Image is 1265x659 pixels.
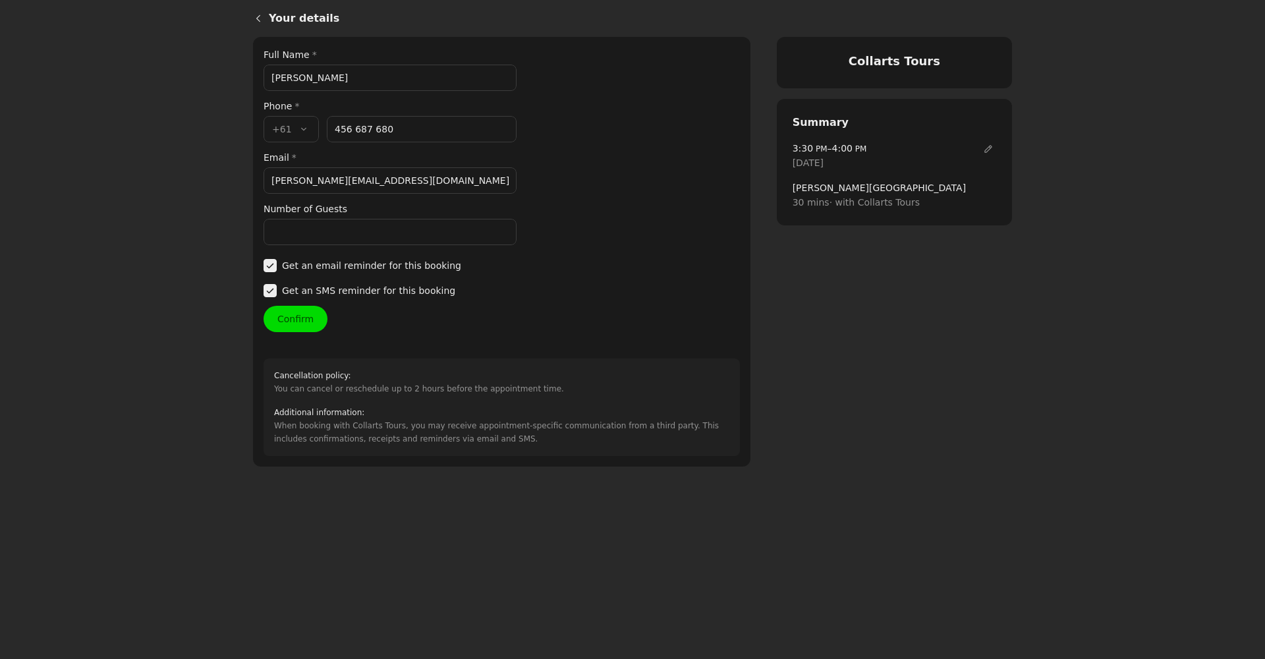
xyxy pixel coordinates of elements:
[793,143,813,154] span: 3:30
[264,258,277,273] span: ​
[264,306,327,332] button: Confirm
[980,141,996,157] button: Edit date and time
[793,181,996,195] span: [PERSON_NAME][GEOGRAPHIC_DATA]
[274,369,564,382] h2: Cancellation policy :
[793,156,824,170] span: [DATE]
[274,406,729,419] h2: Additional information :
[813,144,827,154] span: PM
[274,406,729,445] div: When booking with Collarts Tours, you may receive appointment-specific communication from a third...
[793,141,867,156] span: –
[282,258,461,273] span: Get an email reminder for this booking
[264,283,277,298] span: ​
[264,47,517,62] label: Full Name
[264,99,517,113] div: Phone
[832,143,853,154] span: 4:00
[793,53,996,70] h4: Collarts Tours
[980,141,996,157] span: ​
[853,144,866,154] span: PM
[242,3,269,34] a: Back
[282,283,455,298] span: Get an SMS reminder for this booking
[264,150,517,165] label: Email
[264,202,517,216] label: Number of Guests
[264,116,319,142] button: +61
[793,195,996,210] span: 30 mins · with Collarts Tours
[793,115,996,130] h2: Summary
[274,369,564,395] div: You can cancel or reschedule up to 2 hours before the appointment time.
[269,11,1012,26] h1: Your details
